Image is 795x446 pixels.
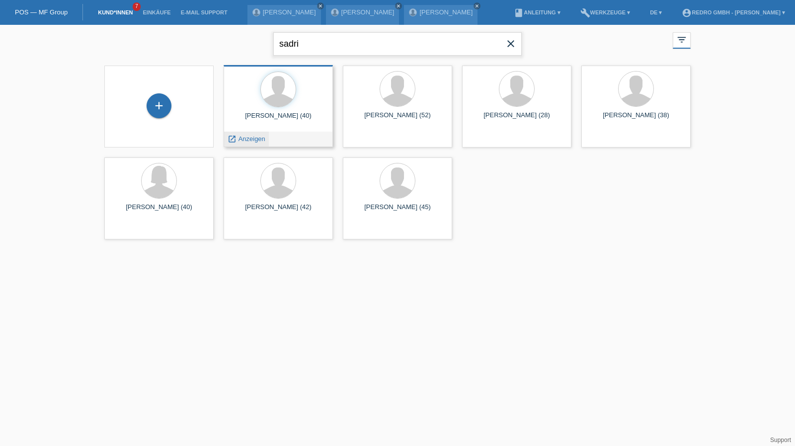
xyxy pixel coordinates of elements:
[505,38,517,50] i: close
[580,8,590,18] i: build
[15,8,68,16] a: POS — MF Group
[133,2,141,11] span: 7
[263,8,316,16] a: [PERSON_NAME]
[474,2,480,9] a: close
[318,3,323,8] i: close
[232,112,325,128] div: [PERSON_NAME] (40)
[419,8,473,16] a: [PERSON_NAME]
[147,97,171,114] div: Kund*in hinzufügen
[682,8,692,18] i: account_circle
[676,34,687,45] i: filter_list
[238,135,265,143] span: Anzeigen
[351,203,444,219] div: [PERSON_NAME] (45)
[176,9,233,15] a: E-Mail Support
[341,8,395,16] a: [PERSON_NAME]
[396,3,401,8] i: close
[317,2,324,9] a: close
[232,203,325,219] div: [PERSON_NAME] (42)
[509,9,565,15] a: bookAnleitung ▾
[395,2,402,9] a: close
[770,437,791,444] a: Support
[351,111,444,127] div: [PERSON_NAME] (52)
[138,9,175,15] a: Einkäufe
[475,3,479,8] i: close
[514,8,524,18] i: book
[575,9,636,15] a: buildWerkzeuge ▾
[273,32,522,56] input: Suche...
[228,135,265,143] a: launch Anzeigen
[112,203,206,219] div: [PERSON_NAME] (40)
[645,9,667,15] a: DE ▾
[677,9,790,15] a: account_circleRedro GmbH - [PERSON_NAME] ▾
[93,9,138,15] a: Kund*innen
[228,135,237,144] i: launch
[470,111,563,127] div: [PERSON_NAME] (28)
[589,111,683,127] div: [PERSON_NAME] (38)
